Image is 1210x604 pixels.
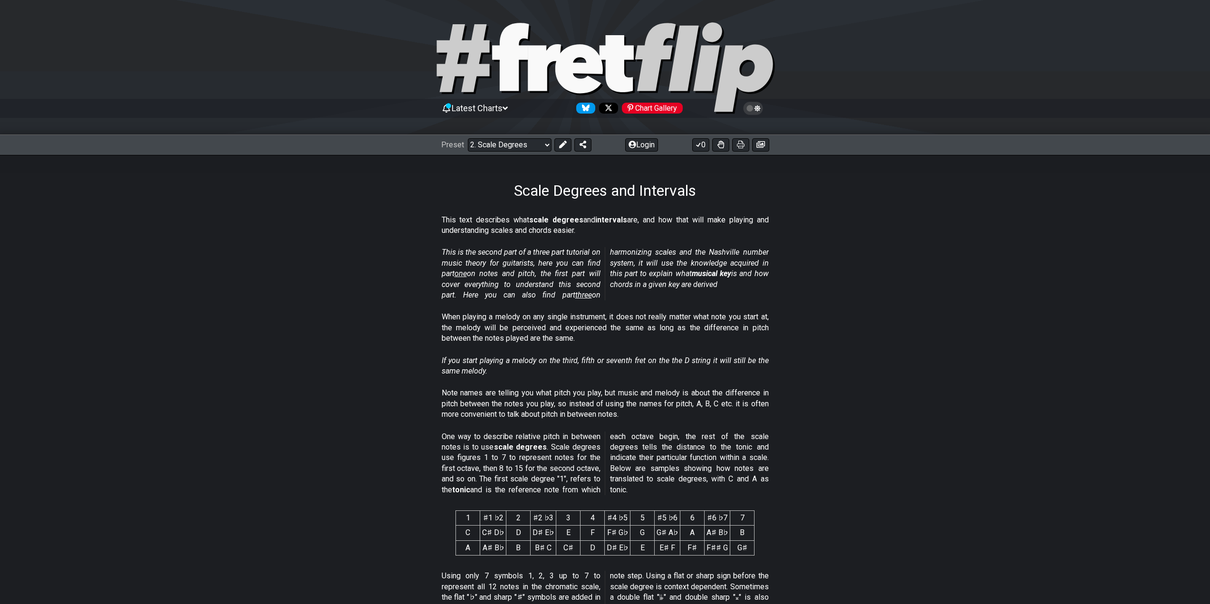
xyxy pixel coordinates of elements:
[581,540,605,555] td: D
[514,182,696,200] h1: Scale Degrees and Intervals
[630,540,655,555] td: E
[595,103,618,114] a: Follow #fretflip at X
[506,526,531,540] td: D
[480,511,506,526] th: ♯1 ♭2
[655,511,680,526] th: ♯5 ♭6
[692,269,731,278] strong: musical key
[441,140,464,149] span: Preset
[442,248,769,299] em: This is the second part of a three part tutorial on music theory for guitarists, here you can fin...
[705,511,730,526] th: ♯6 ♭7
[531,511,556,526] th: ♯2 ♭3
[605,540,630,555] td: D♯ E♭
[622,103,683,114] div: Chart Gallery
[468,138,552,152] select: Preset
[452,103,503,113] span: Latest Charts
[680,526,705,540] td: A
[630,526,655,540] td: G
[712,138,729,152] button: Toggle Dexterity for all fretkits
[730,540,755,555] td: G♯
[630,511,655,526] th: 5
[752,138,769,152] button: Create image
[692,138,709,152] button: 0
[442,431,769,495] p: One way to describe relative pitch in between notes is to use . Scale degrees use figures 1 to 7 ...
[581,511,605,526] th: 4
[452,485,470,494] strong: tonic
[494,442,547,451] strong: scale degrees
[554,138,571,152] button: Edit Preset
[605,511,630,526] th: ♯4 ♭5
[655,526,680,540] td: G♯ A♭
[442,215,769,236] p: This text describes what and are, and how that will make playing and understanding scales and cho...
[730,511,755,526] th: 7
[480,540,506,555] td: A♯ B♭
[572,103,595,114] a: Follow #fretflip at Bluesky
[556,526,581,540] td: E
[581,526,605,540] td: F
[442,388,769,420] p: Note names are telling you what pitch you play, but music and melody is about the difference in p...
[455,269,467,278] span: one
[456,540,480,555] td: A
[529,215,583,224] strong: scale degrees
[625,138,658,152] button: Login
[456,511,480,526] th: 1
[680,511,705,526] th: 6
[456,526,480,540] td: C
[732,138,749,152] button: Print
[506,540,531,555] td: B
[748,104,759,113] span: Toggle light / dark theme
[595,215,627,224] strong: intervals
[730,526,755,540] td: B
[680,540,705,555] td: F♯
[605,526,630,540] td: F♯ G♭
[556,511,581,526] th: 3
[442,312,769,344] p: When playing a melody on any single instrument, it does not really matter what note you start at,...
[506,511,531,526] th: 2
[574,138,591,152] button: Share Preset
[705,540,730,555] td: F♯♯ G
[575,290,592,299] span: three
[618,103,683,114] a: #fretflip at Pinterest
[480,526,506,540] td: C♯ D♭
[442,356,769,375] em: If you start playing a melody on the third, fifth or seventh fret on the the D string it will sti...
[655,540,680,555] td: E♯ F
[556,540,581,555] td: C♯
[531,526,556,540] td: D♯ E♭
[531,540,556,555] td: B♯ C
[705,526,730,540] td: A♯ B♭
